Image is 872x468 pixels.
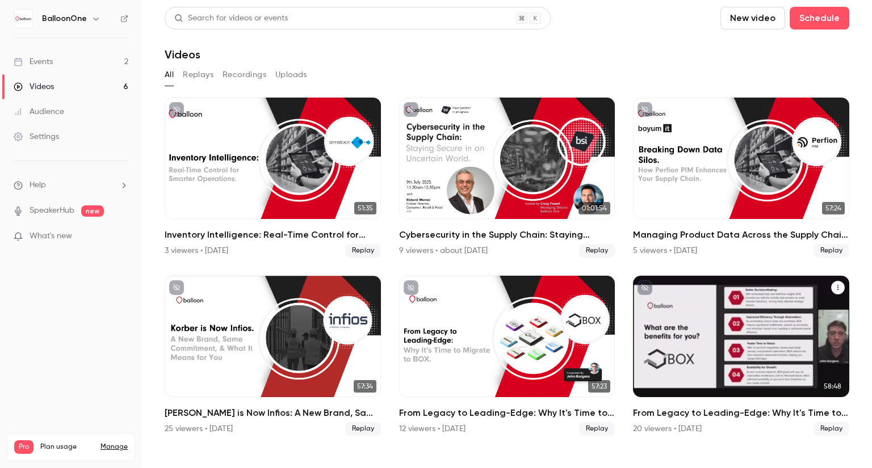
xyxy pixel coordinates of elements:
div: 25 viewers • [DATE] [165,423,233,435]
span: Replay [814,244,849,258]
h2: [PERSON_NAME] is Now Infios: A New Brand, Same Commitment, and What It Means for You. [165,406,381,420]
button: Uploads [275,66,307,84]
li: help-dropdown-opener [14,179,128,191]
li: From Legacy to Leading-Edge: Why It's Time to Migrate to BOX [633,276,849,436]
a: 01:01:54Cybersecurity in the Supply Chain: Staying Secure in an Uncertain World - In partnership ... [399,98,615,258]
a: 57:23From Legacy to Leading-Edge: Why It's Time to Migrate to BOX12 viewers • [DATE]Replay [399,276,615,436]
div: 12 viewers • [DATE] [399,423,466,435]
span: 58:48 [820,380,845,393]
h6: BalloonOne [42,13,87,24]
a: 57:24Managing Product Data Across the Supply Chain Is Complex. Let’s Simplify It.5 viewers • [DAT... [633,98,849,258]
span: Plan usage [40,442,94,452]
li: Cybersecurity in the Supply Chain: Staying Secure in an Uncertain World - In partnership with BSI [399,98,615,258]
button: New video [720,7,785,29]
div: 9 viewers • about [DATE] [399,245,488,256]
button: Replays [183,66,213,84]
span: Help [30,179,46,191]
span: Replay [579,422,615,436]
button: Schedule [790,7,849,29]
button: unpublished [638,280,652,295]
div: 20 viewers • [DATE] [633,423,702,435]
li: Managing Product Data Across the Supply Chain Is Complex. Let’s Simplify It. [633,98,849,258]
button: unpublished [404,280,418,295]
span: Replay [345,422,381,436]
button: unpublished [169,280,184,295]
ul: Videos [165,98,849,436]
a: 57:34[PERSON_NAME] is Now Infios: A New Brand, Same Commitment, and What It Means for You.25 view... [165,276,381,436]
a: SpeakerHub [30,205,74,217]
span: Replay [345,244,381,258]
span: Pro [14,440,33,454]
div: Events [14,56,53,68]
h2: From Legacy to Leading-Edge: Why It's Time to Migrate to BOX [399,406,615,420]
h2: Cybersecurity in the Supply Chain: Staying Secure in an Uncertain World - In partnership with BSI [399,228,615,242]
button: unpublished [169,102,184,117]
span: 57:24 [822,202,845,214]
div: Audience [14,106,64,117]
div: 5 viewers • [DATE] [633,245,697,256]
button: unpublished [638,102,652,117]
div: Videos [14,81,54,92]
button: All [165,66,174,84]
span: 51:35 [354,202,376,214]
span: new [81,205,104,217]
span: Replay [579,244,615,258]
span: 57:23 [588,380,610,393]
button: unpublished [404,102,418,117]
span: 57:34 [354,380,376,393]
iframe: Noticeable Trigger [115,231,128,242]
li: Inventory Intelligence: Real-Time Control for Smarter Operations with Slimstock [165,98,381,258]
h2: Managing Product Data Across the Supply Chain Is Complex. Let’s Simplify It. [633,228,849,242]
button: Recordings [223,66,266,84]
div: Settings [14,131,59,142]
h1: Videos [165,48,200,61]
img: BalloonOne [14,10,32,28]
a: Manage [100,442,128,452]
li: From Legacy to Leading-Edge: Why It's Time to Migrate to BOX [399,276,615,436]
li: Korber is Now Infios: A New Brand, Same Commitment, and What It Means for You. [165,276,381,436]
span: What's new [30,230,72,242]
h2: Inventory Intelligence: Real-Time Control for Smarter Operations with Slimstock [165,228,381,242]
a: 51:35Inventory Intelligence: Real-Time Control for Smarter Operations with Slimstock3 viewers • [... [165,98,381,258]
div: 3 viewers • [DATE] [165,245,228,256]
a: 58:48From Legacy to Leading-Edge: Why It's Time to Migrate to BOX20 viewers • [DATE]Replay [633,276,849,436]
span: Replay [814,422,849,436]
section: Videos [165,7,849,461]
div: Search for videos or events [174,12,288,24]
h2: From Legacy to Leading-Edge: Why It's Time to Migrate to BOX [633,406,849,420]
span: 01:01:54 [578,202,610,214]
